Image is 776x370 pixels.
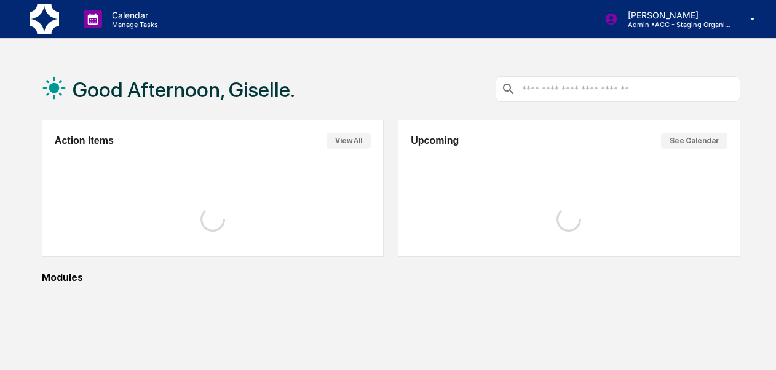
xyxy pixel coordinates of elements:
[102,20,164,29] p: Manage Tasks
[30,4,59,34] img: logo
[327,133,371,149] button: View All
[73,77,295,102] h1: Good Afternoon, Giselle.
[102,10,164,20] p: Calendar
[618,10,732,20] p: [PERSON_NAME]
[618,20,732,29] p: Admin • ACC - Staging Organization
[661,133,727,149] button: See Calendar
[42,272,740,283] div: Modules
[411,135,459,146] h2: Upcoming
[55,135,114,146] h2: Action Items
